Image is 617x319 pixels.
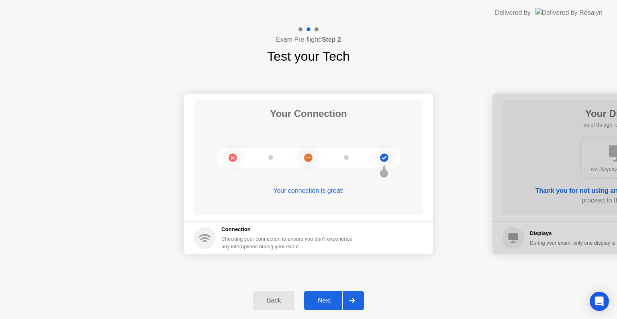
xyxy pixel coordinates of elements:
button: Back [253,291,294,310]
div: Next [306,297,342,304]
h1: Your Connection [270,106,347,121]
div: Your connection is great! [194,186,423,196]
button: Next [304,291,364,310]
div: Back [255,297,292,304]
img: Delivered by Rosalyn [535,8,603,17]
h1: Test your Tech [267,47,350,66]
div: Checking your connection to ensure you don’t experience any interuptions during your exam [221,235,357,250]
div: Delivered by [495,8,531,18]
div: Open Intercom Messenger [590,292,609,311]
h5: Connection [221,225,357,233]
b: Step 2 [322,36,341,43]
h4: Exam Pre-flight: [276,35,341,45]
